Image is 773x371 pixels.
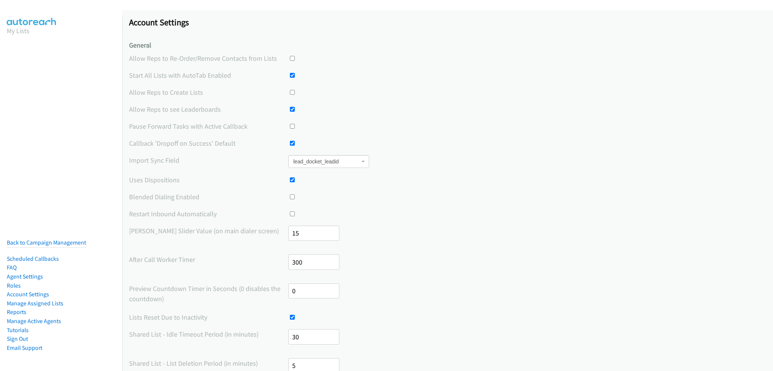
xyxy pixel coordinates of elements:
label: Shared List - List Deletion Period (in minutes) [129,358,288,368]
label: Pause Forward Tasks with Active Callback [129,121,288,131]
label: Uses Dispositions [129,175,288,185]
a: Sign Out [7,335,28,342]
label: Allow Reps to Create Lists [129,87,288,97]
a: Back to Campaign Management [7,239,86,246]
label: Restart Inbound Automatically [129,209,288,219]
a: Agent Settings [7,273,43,280]
span: lead_docket_leadid [288,155,369,168]
a: Reports [7,308,26,316]
label: Start All Lists with AutoTab Enabled [129,70,288,80]
a: Manage Assigned Lists [7,300,63,307]
label: Shared List - Idle Timeout Period (in minutes) [129,329,288,339]
a: Manage Active Agents [7,317,61,325]
label: Import Sync Field [129,155,288,165]
a: Tutorials [7,326,29,334]
a: Account Settings [7,291,49,298]
label: [PERSON_NAME] Slider Value (on main dialer screen) [129,226,288,236]
a: Roles [7,282,21,289]
label: Preview Countdown Timer in Seconds (0 disables the countdown) [129,283,288,304]
h4: General [129,41,766,50]
label: Lists Reset Due to Inactivity [129,312,288,322]
a: FAQ [7,264,17,271]
span: lead_docket_leadid [293,158,360,165]
a: Scheduled Callbacks [7,255,59,262]
label: Allow Reps to see Leaderboards [129,104,288,114]
h1: Account Settings [129,17,766,28]
label: Callback 'Dropoff on Success' Default [129,138,288,148]
label: Allow Reps to Re-Order/Remove Contacts from Lists [129,53,288,63]
a: My Lists [7,26,29,35]
a: Email Support [7,344,42,351]
div: The time period before a list resets or assigned records get redistributed due to an idle dialing... [129,329,766,351]
label: Blended Dialing Enabled [129,192,288,202]
label: After Call Worker Timer [129,254,288,265]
